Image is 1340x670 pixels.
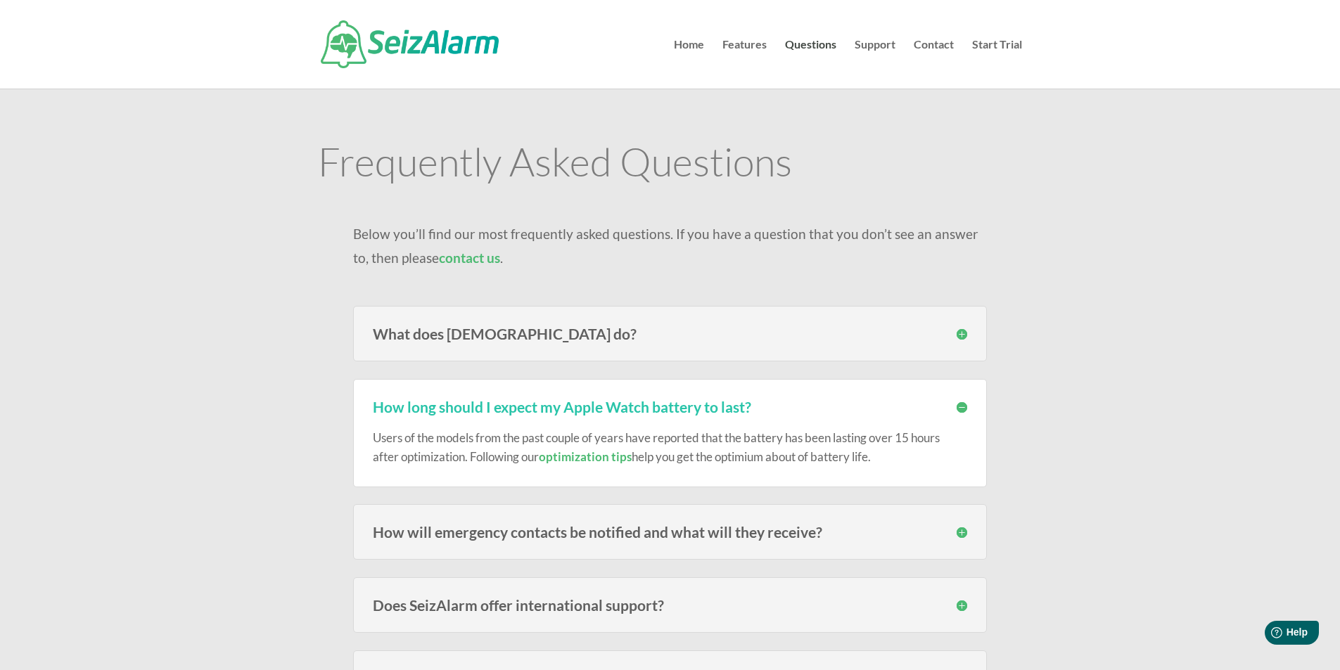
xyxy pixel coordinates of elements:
[318,141,1022,188] h1: Frequently Asked Questions
[373,399,967,414] h3: How long should I expect my Apple Watch battery to last?
[373,598,967,612] h3: Does SeizAlarm offer international support?
[539,449,632,464] a: optimization tips
[373,326,967,341] h3: What does [DEMOGRAPHIC_DATA] do?
[439,250,500,266] a: contact us
[321,20,499,68] img: SeizAlarm
[855,39,895,89] a: Support
[353,222,987,270] p: Below you’ll find our most frequently asked questions. If you have a question that you don’t see ...
[1215,615,1325,655] iframe: Help widget launcher
[373,428,967,466] p: Users of the models from the past couple of years have reported that the battery has been lasting...
[722,39,767,89] a: Features
[785,39,836,89] a: Questions
[914,39,954,89] a: Contact
[972,39,1022,89] a: Start Trial
[373,524,967,539] h3: How will emergency contacts be notified and what will they receive?
[674,39,704,89] a: Home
